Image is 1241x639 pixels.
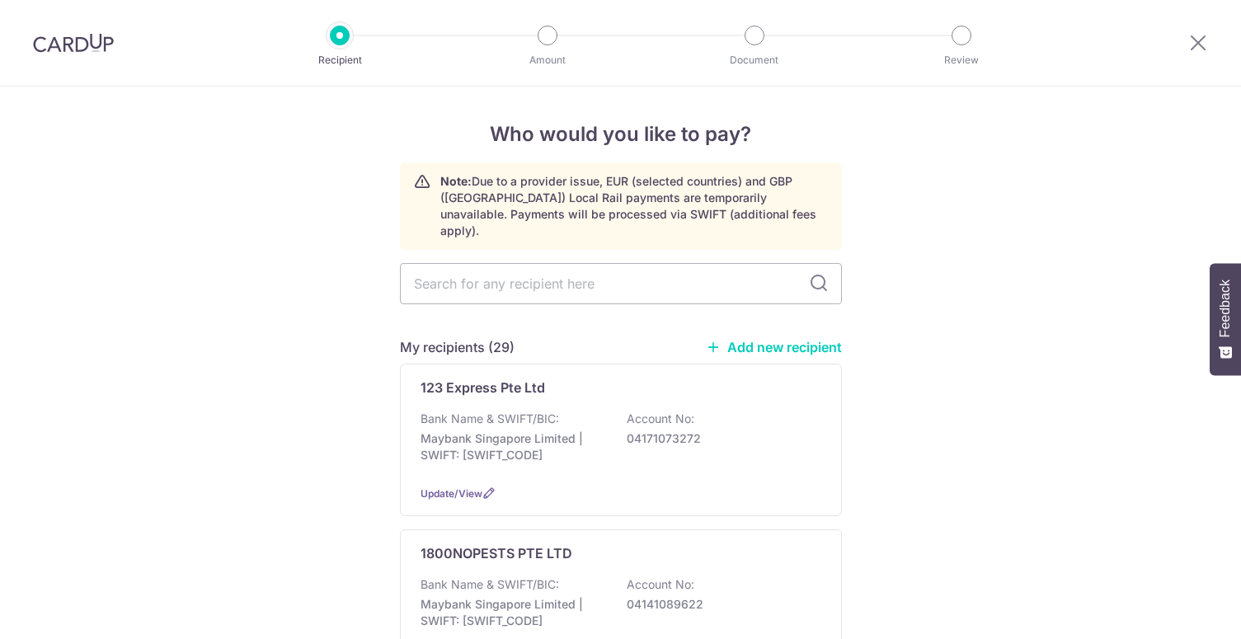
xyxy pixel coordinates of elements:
[400,337,515,357] h5: My recipients (29)
[421,596,605,629] p: Maybank Singapore Limited | SWIFT: [SWIFT_CODE]
[400,120,842,149] h4: Who would you like to pay?
[421,487,482,500] a: Update/View
[627,576,694,593] p: Account No:
[627,596,811,613] p: 04141089622
[421,430,605,463] p: Maybank Singapore Limited | SWIFT: [SWIFT_CODE]
[487,52,609,68] p: Amount
[33,33,114,53] img: CardUp
[900,52,1022,68] p: Review
[1218,280,1233,337] span: Feedback
[440,174,472,188] strong: Note:
[627,430,811,447] p: 04171073272
[627,411,694,427] p: Account No:
[440,173,828,239] p: Due to a provider issue, EUR (selected countries) and GBP ([GEOGRAPHIC_DATA]) Local Rail payments...
[421,378,545,397] p: 123 Express Pte Ltd
[706,339,842,355] a: Add new recipient
[279,52,401,68] p: Recipient
[1210,263,1241,375] button: Feedback - Show survey
[421,576,559,593] p: Bank Name & SWIFT/BIC:
[400,263,842,304] input: Search for any recipient here
[421,411,559,427] p: Bank Name & SWIFT/BIC:
[693,52,816,68] p: Document
[421,543,572,563] p: 1800NOPESTS PTE LTD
